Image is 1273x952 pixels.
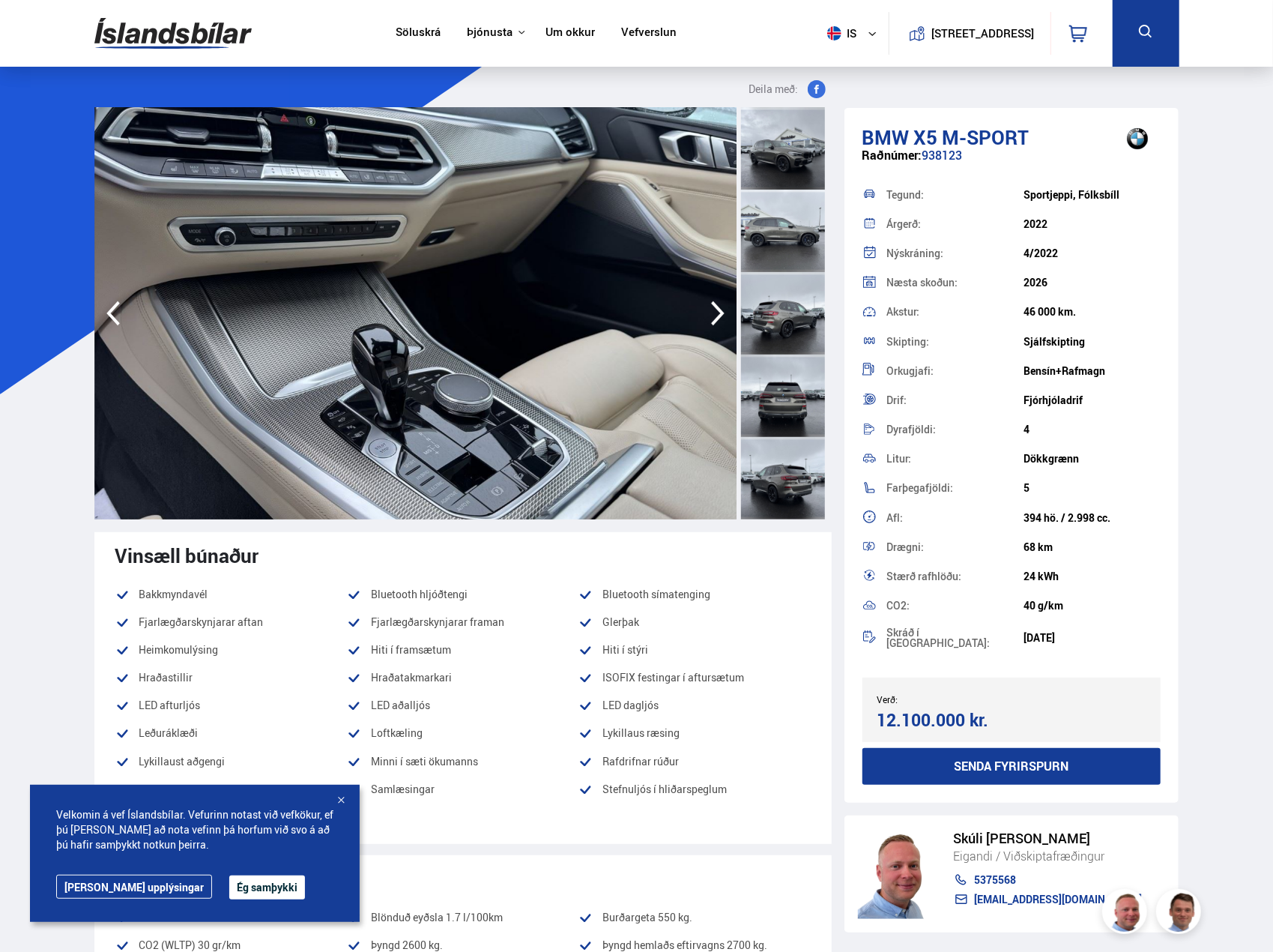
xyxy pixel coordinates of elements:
[886,483,1023,493] div: Farþegafjöldi:
[347,585,578,603] li: Bluetooth hljóðtengi
[347,696,578,714] li: LED aðalljós
[1107,115,1167,162] img: brand logo
[1023,541,1161,553] div: 68 km
[115,669,347,687] li: Hraðastillir
[886,395,1023,406] div: Drif:
[115,867,811,890] div: Orkugjafi / Vél
[347,780,578,798] li: Samlæsingar
[1023,632,1161,644] div: [DATE]
[886,571,1023,582] div: Stærð rafhlöðu:
[954,894,1143,906] a: [EMAIL_ADDRESS][DOMAIN_NAME]
[578,696,810,714] li: LED dagljós
[1023,570,1161,582] div: 24 kWh
[1023,189,1161,201] div: Sportjeppi, Fólksbíll
[94,9,252,58] img: G0Ugv5HjCgRt.svg
[749,80,799,98] span: Deila með:
[621,25,677,41] a: Vefverslun
[1158,891,1203,936] img: FbJEzSuNWCJXmdc-.webp
[886,542,1023,552] div: Drægni:
[827,26,841,40] img: svg+xml;base64,PHN2ZyB4bWxucz0iaHR0cDovL3d3dy53My5vcmcvMjAwMC9zdmciIHdpZHRoPSI1MTIiIGhlaWdodD0iNT...
[578,613,810,631] li: Glerþak
[396,25,441,41] a: Söluskrá
[347,669,578,687] li: Hraðatakmarkari
[886,219,1023,229] div: Árgerð:
[897,12,1042,55] a: [STREET_ADDRESS]
[1023,600,1161,612] div: 40 g/km
[886,190,1023,200] div: Tegund:
[821,11,889,55] button: is
[347,909,578,927] li: Blönduð eyðsla 1.7 l/100km
[862,124,910,151] span: BMW
[1104,891,1149,936] img: siFngHWaQ9KaOqBr.png
[821,26,859,40] span: is
[1023,512,1161,524] div: 394 hö. / 2.998 cc.
[578,641,810,659] li: Hiti í stýri
[12,6,57,51] button: Opna LiveChat spjallviðmót
[1023,336,1161,348] div: Sjálfskipting
[1023,482,1161,494] div: 5
[914,124,1029,151] span: X5 M-SPORT
[954,831,1143,846] div: Skúli [PERSON_NAME]
[858,829,939,919] img: siFngHWaQ9KaOqBr.png
[578,780,810,798] li: Stefnuljós í hliðarspeglum
[578,724,810,742] li: Lykillaus ræsing
[862,748,1161,785] button: Senda fyrirspurn
[1023,365,1161,377] div: Bensín+Rafmagn
[1023,277,1161,289] div: 2026
[578,753,810,771] li: Rafdrifnar rúður
[56,807,333,852] span: Velkomin á vef Íslandsbílar. Vefurinn notast við vefkökur, ef þú [PERSON_NAME] að nota vefinn þá ...
[886,600,1023,611] div: CO2:
[347,724,578,742] li: Loftkæling
[877,694,1012,705] div: Verð:
[94,107,737,519] img: 3149631.jpeg
[886,277,1023,288] div: Næsta skoðun:
[886,366,1023,376] div: Orkugjafi:
[578,585,810,603] li: Bluetooth símatenging
[862,147,922,163] span: Raðnúmer:
[1023,247,1161,259] div: 4/2022
[578,669,810,687] li: ISOFIX festingar í aftursætum
[347,613,578,631] li: Fjarlægðarskynjarar framan
[886,248,1023,259] div: Nýskráning:
[886,424,1023,435] div: Dyrafjöldi:
[886,337,1023,347] div: Skipting:
[1023,306,1161,318] div: 46 000 km.
[115,585,347,603] li: Bakkmyndavél
[347,641,578,659] li: Hiti í framsætum
[877,710,1007,730] div: 12.100.000 kr.
[886,454,1023,464] div: Litur:
[347,753,578,771] li: Minni í sæti ökumanns
[115,613,347,631] li: Fjarlægðarskynjarar aftan
[1023,218,1161,230] div: 2022
[115,780,347,798] li: Regnskynjari
[115,696,347,714] li: LED afturljós
[1023,424,1161,436] div: 4
[115,544,811,567] div: Vinsæll búnaður
[886,307,1023,317] div: Akstur:
[1023,453,1161,465] div: Dökkgrænn
[545,25,595,41] a: Um okkur
[743,80,832,98] button: Deila með:
[467,25,512,40] button: Þjónusta
[954,874,1143,886] a: 5375568
[578,909,810,927] li: Burðargeta 550 kg.
[1023,394,1161,406] div: Fjórhjóladrif
[56,875,212,899] a: [PERSON_NAME] upplýsingar
[862,148,1161,178] div: 938123
[886,627,1023,648] div: Skráð í [GEOGRAPHIC_DATA]:
[954,846,1143,866] div: Eigandi / Viðskiptafræðingur
[115,641,347,659] li: Heimkomulýsing
[229,876,305,900] button: Ég samþykki
[115,724,347,742] li: Leðuráklæði
[886,513,1023,523] div: Afl:
[937,27,1029,40] button: [STREET_ADDRESS]
[115,753,347,771] li: Lykillaust aðgengi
